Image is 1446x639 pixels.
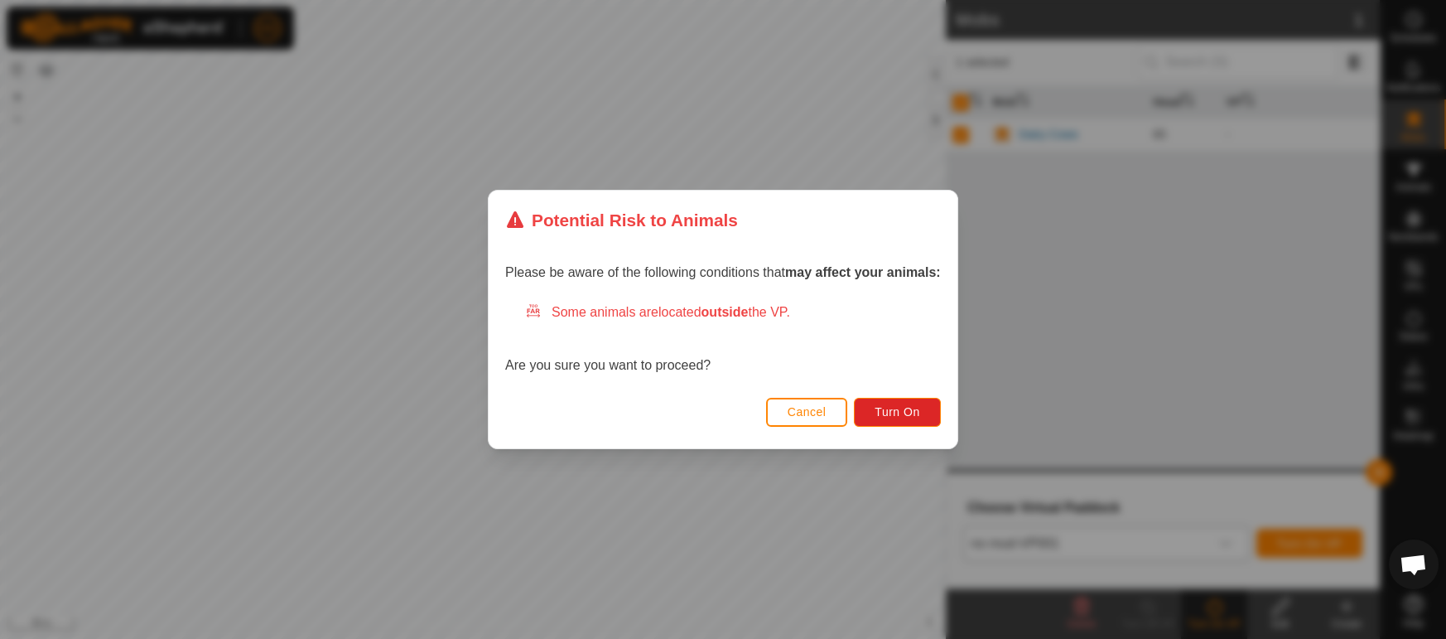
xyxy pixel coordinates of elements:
div: Potential Risk to Animals [505,207,738,233]
div: Some animals are [525,303,941,322]
div: Are you sure you want to proceed? [505,303,941,375]
span: Turn On [875,405,920,419]
button: Turn On [855,398,941,427]
button: Cancel [766,398,848,427]
span: Cancel [788,405,827,419]
strong: may affect your animals: [785,265,941,279]
span: located the VP. [658,305,790,319]
div: Open chat [1389,540,1439,589]
span: Please be aware of the following conditions that [505,265,941,279]
strong: outside [701,305,749,319]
